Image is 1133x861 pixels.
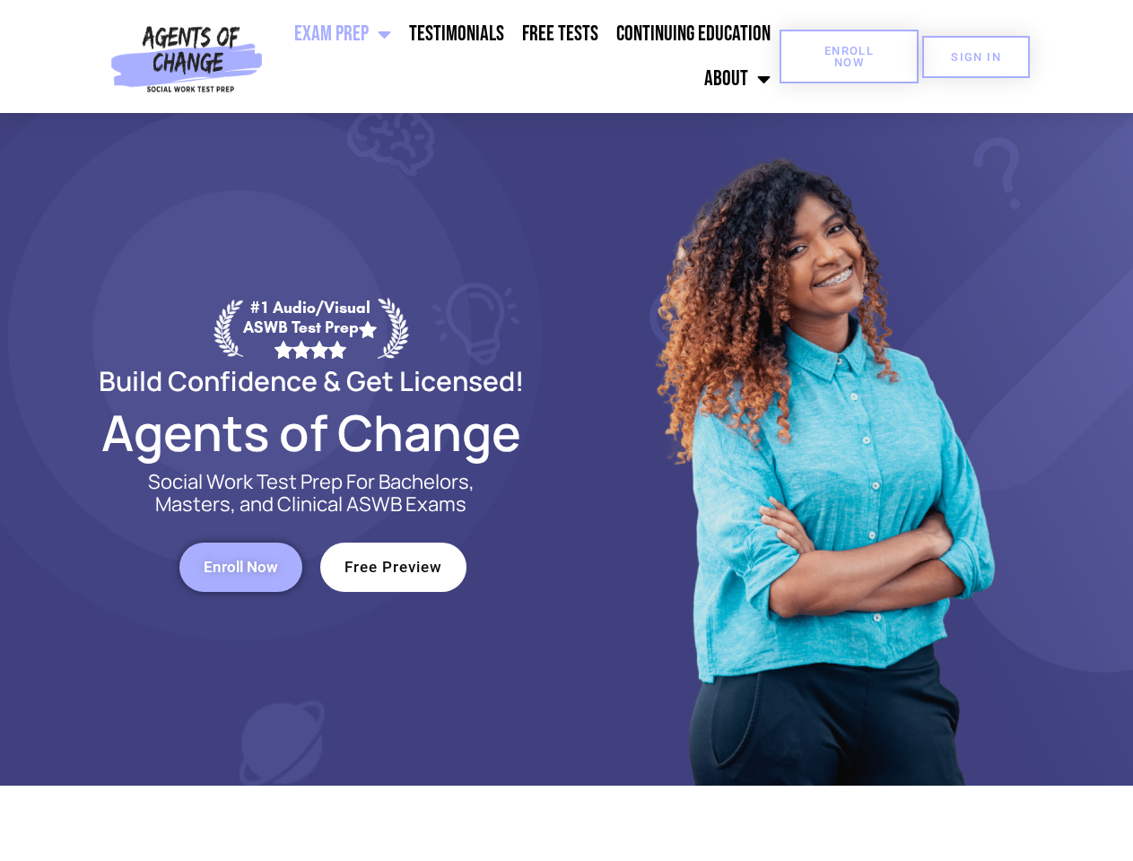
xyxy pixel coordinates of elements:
div: #1 Audio/Visual ASWB Test Prep [243,298,378,358]
span: Enroll Now [808,45,890,68]
h2: Agents of Change [56,412,567,453]
a: SIGN IN [922,36,1030,78]
a: Testimonials [400,12,513,57]
a: Continuing Education [607,12,780,57]
p: Social Work Test Prep For Bachelors, Masters, and Clinical ASWB Exams [127,471,495,516]
span: SIGN IN [951,51,1001,63]
a: About [695,57,780,101]
span: Enroll Now [204,560,278,575]
a: Enroll Now [780,30,919,83]
span: Free Preview [344,560,442,575]
a: Free Tests [513,12,607,57]
a: Free Preview [320,543,466,592]
a: Enroll Now [179,543,302,592]
h2: Build Confidence & Get Licensed! [56,368,567,394]
img: Website Image 1 (1) [643,113,1002,786]
a: Exam Prep [285,12,400,57]
nav: Menu [270,12,780,101]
